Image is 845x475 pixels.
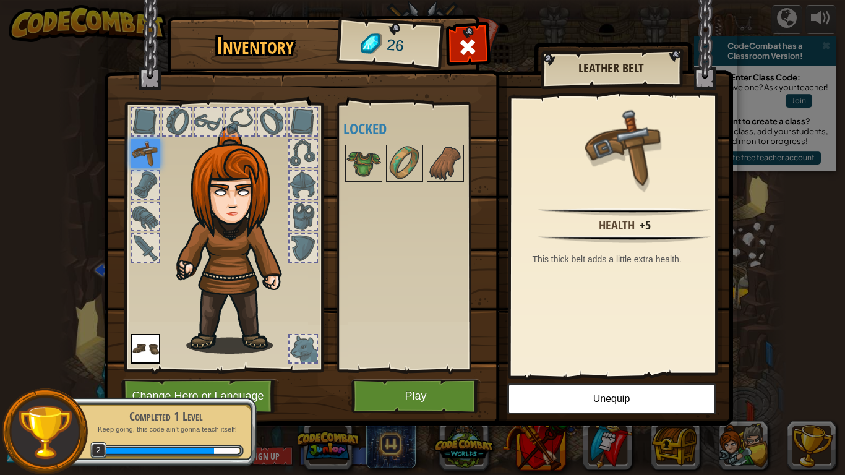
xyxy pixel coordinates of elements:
[88,425,244,434] p: Keep going, this code ain't gonna teach itself!
[507,383,716,414] button: Unequip
[585,106,665,187] img: portrait.png
[533,253,723,265] div: This thick belt adds a little extra health.
[538,235,710,243] img: hr.png
[428,146,463,181] img: portrait.png
[351,379,481,413] button: Play
[171,126,304,354] img: hair_f2.png
[346,146,381,181] img: portrait.png
[131,139,160,168] img: portrait.png
[343,121,499,137] h4: Locked
[176,33,334,59] h1: Inventory
[387,146,422,181] img: portrait.png
[385,34,405,58] span: 26
[121,379,278,413] button: Change Hero or Language
[90,442,107,459] span: 2
[553,61,669,75] h2: Leather Belt
[88,408,244,425] div: Completed 1 Level
[599,216,635,234] div: Health
[640,216,651,234] div: +5
[131,334,160,364] img: portrait.png
[538,208,710,216] img: hr.png
[17,404,73,460] img: trophy.png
